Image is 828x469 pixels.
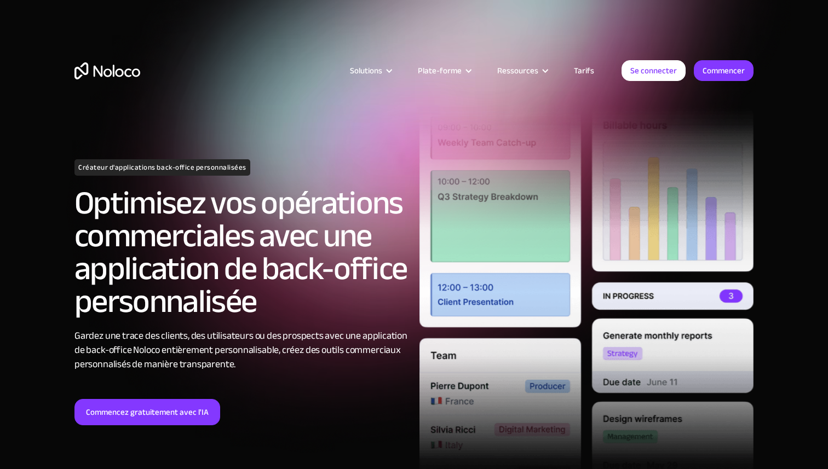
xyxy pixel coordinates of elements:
font: Commencer [703,63,745,78]
a: Se connecter [622,60,686,81]
font: Optimisez vos opérations commerciales avec une application de back-office personnalisée [74,172,407,332]
a: Tarifs [560,63,608,78]
font: Plate-forme [418,63,462,78]
font: Ressources [497,63,538,78]
font: Tarifs [574,63,594,78]
div: Solutions [336,63,404,78]
font: Créateur d'applications back-office personnalisées [78,161,246,174]
a: Commencez gratuitement avec l'IA [74,399,220,425]
div: Ressources [484,63,560,78]
font: Gardez une trace des clients, des utilisateurs ou des prospects avec une application de back-offi... [74,327,407,373]
font: Commencez gratuitement avec l'IA [86,404,209,420]
font: Solutions [350,63,382,78]
font: Se connecter [630,63,677,78]
a: maison [74,62,140,79]
a: Commencer [694,60,754,81]
div: Plate-forme [404,63,484,78]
